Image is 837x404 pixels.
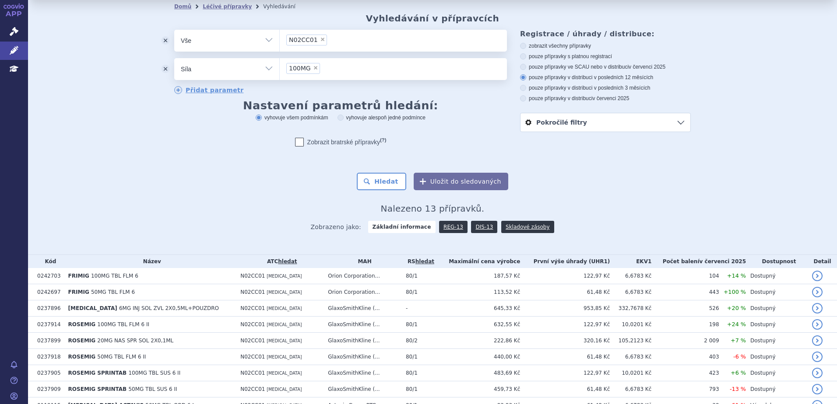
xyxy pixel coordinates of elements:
[651,300,719,317] td: 526
[68,386,127,392] span: ROSEMIG SPRINTAB
[267,338,302,343] span: [MEDICAL_DATA]
[119,305,219,311] span: 6MG INJ SOL ZVL 2X0,5ML+POUZDRO
[240,305,265,311] span: N02CC01
[610,317,651,333] td: 10,0201 Kč
[406,338,418,344] span: 80/2
[520,333,610,349] td: 320,16 Kč
[97,354,146,360] span: 50MG TBL FLM 6 II
[33,381,63,397] td: 0237909
[324,300,401,317] td: GlaxoSmithKline (...
[436,317,520,333] td: 632,55 Kč
[520,284,610,300] td: 61,48 Kč
[610,365,651,381] td: 10,0201 Kč
[746,284,808,300] td: Dostupný
[520,53,691,60] label: pouze přípravky s platnou registrací
[520,74,691,81] label: pouze přípravky v distribuci v posledních 12 měsících
[401,255,436,268] th: RS
[267,387,302,392] span: [MEDICAL_DATA]
[240,338,265,344] span: N02CC01
[808,255,837,268] th: Detail
[436,381,520,397] td: 459,73 Kč
[310,221,361,233] span: Zobrazeno jako:
[406,370,418,376] span: 80/1
[610,333,651,349] td: 105,2123 Kč
[414,173,508,190] button: Uložit do sledovaných
[157,58,174,80] button: odstranit
[68,370,127,376] span: ROSEMIG SPRINTAB
[520,365,610,381] td: 122,97 Kč
[68,305,117,311] span: [MEDICAL_DATA]
[733,353,746,360] span: -6 %
[812,368,823,378] a: detail
[651,317,719,333] td: 198
[128,370,180,376] span: 100MG TBL SUS 6 II
[68,289,89,295] span: FRIMIG
[520,84,691,91] label: pouze přípravky v distribuci v posledních 3 měsících
[267,274,302,279] span: [MEDICAL_DATA]
[324,333,401,349] td: GlaxoSmithKline (...
[33,365,63,381] td: 0237905
[68,273,89,279] span: FRIMIG
[746,268,808,284] td: Dostupný
[406,273,418,279] span: 80/1
[97,321,149,327] span: 100MG TBL FLM 6 II
[267,371,302,376] span: [MEDICAL_DATA]
[520,30,691,38] h3: Registrace / úhrady / distribuce:
[33,300,63,317] td: 0237896
[203,3,252,10] a: Léčivé přípravky
[731,337,746,344] span: +7 %
[240,289,265,295] span: N02CC01
[256,114,328,121] label: vyhovuje všem podmínkám
[724,289,746,295] span: +100 %
[68,354,96,360] span: ROSEMIG
[33,333,63,349] td: 0237899
[651,268,719,284] td: 104
[357,173,406,190] button: Hledat
[97,338,173,344] span: 20MG NAS SPR SOL 2X0,1ML
[324,317,401,333] td: GlaxoSmithKline (...
[651,365,719,381] td: 423
[746,300,808,317] td: Dostupný
[812,271,823,281] a: detail
[236,255,324,268] th: ATC
[406,386,418,392] span: 80/1
[651,284,719,300] td: 443
[610,381,651,397] td: 6,6783 Kč
[727,272,746,279] span: +14 %
[415,258,434,265] a: hledat
[366,13,499,24] h2: Vyhledávání v přípravcích
[812,319,823,330] a: detail
[651,381,719,397] td: 793
[406,289,418,295] span: 80/1
[520,381,610,397] td: 61,48 Kč
[812,384,823,394] a: detail
[520,349,610,365] td: 61,48 Kč
[406,321,418,327] span: 80/1
[240,354,265,360] span: N02CC01
[436,268,520,284] td: 187,57 Kč
[700,258,746,265] span: v červenci 2025
[520,95,691,102] label: pouze přípravky v distribuci
[401,300,436,317] td: -
[324,381,401,397] td: GlaxoSmithKline (...
[610,255,651,268] th: EKV1
[289,37,318,43] span: N02CC01
[520,63,691,70] label: pouze přípravky ve SCAU nebo v distribuci
[730,386,746,392] span: -13 %
[610,284,651,300] td: 6,6783 Kč
[240,321,265,327] span: N02CC01
[520,317,610,333] td: 122,97 Kč
[727,321,746,327] span: +24 %
[324,349,401,365] td: GlaxoSmithKline (...
[324,268,401,284] td: Orion Corporation...
[64,255,236,268] th: Název
[289,65,311,71] span: 100MG
[651,255,746,268] th: Počet balení
[267,355,302,359] span: [MEDICAL_DATA]
[436,255,520,268] th: Maximální cena výrobce
[436,284,520,300] td: 113,52 Kč
[368,221,436,233] strong: Základní informace
[91,273,138,279] span: 100MG TBL FLM 6
[520,300,610,317] td: 953,85 Kč
[592,95,629,101] span: v červenci 2025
